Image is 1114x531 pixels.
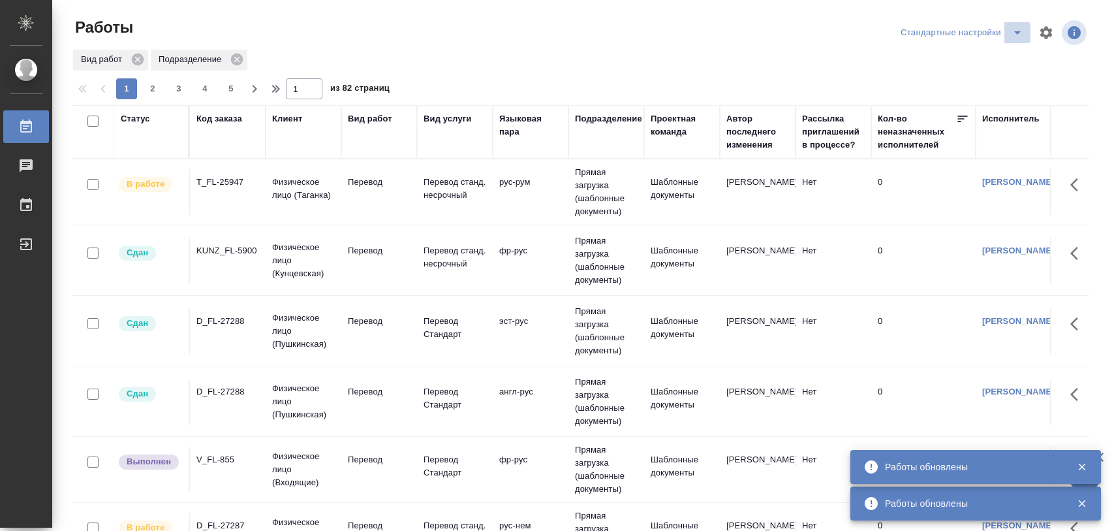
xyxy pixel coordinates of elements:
[493,379,568,425] td: англ-рус
[802,112,865,152] div: Рассылка приглашений в процессе?
[568,298,644,364] td: Прямая загрузка (шаблонные документы)
[982,246,1055,255] a: [PERSON_NAME]
[348,385,410,398] p: Перевод
[1068,461,1095,473] button: Закрыть
[348,244,410,257] p: Перевод
[568,369,644,434] td: Прямая загрузка (шаблонные документы)
[127,246,148,259] p: Сдан
[117,385,182,403] div: Менеджер проверил работу исполнителя, передает ее на следующий этап
[568,228,644,293] td: Прямая загрузка (шаблонные документы)
[194,82,215,95] span: 4
[493,308,568,354] td: эст-рус
[121,112,150,125] div: Статус
[424,315,486,341] p: Перевод Стандарт
[796,169,871,215] td: Нет
[644,447,720,492] td: Шаблонные документы
[272,176,335,202] p: Физическое лицо (Таганка)
[568,437,644,502] td: Прямая загрузка (шаблонные документы)
[272,312,335,351] p: Физическое лицо (Пушкинская)
[871,379,976,425] td: 0
[982,177,1055,187] a: [PERSON_NAME]
[1068,498,1095,509] button: Закрыть
[575,112,642,125] div: Подразделение
[644,169,720,215] td: Шаблонные документы
[196,385,259,398] div: D_FL-27288
[878,112,956,152] div: Кол-во неназначенных исполнителей
[644,308,720,354] td: Шаблонные документы
[897,22,1030,43] div: split button
[194,78,215,99] button: 4
[348,453,410,466] p: Перевод
[1062,238,1094,269] button: Здесь прячутся важные кнопки
[424,453,486,479] p: Перевод Стандарт
[168,78,189,99] button: 3
[127,387,148,400] p: Сдан
[568,159,644,225] td: Прямая загрузка (шаблонные документы)
[348,112,392,125] div: Вид работ
[117,453,182,471] div: Исполнитель завершил работу
[196,112,242,125] div: Код заказа
[644,379,720,425] td: Шаблонные документы
[142,78,163,99] button: 2
[885,497,1057,510] div: Работы обновлены
[982,521,1055,530] a: [PERSON_NAME]
[796,379,871,425] td: Нет
[127,317,148,330] p: Сдан
[272,241,335,280] p: Физическое лицо (Кунцевская)
[330,80,390,99] span: из 82 страниц
[871,169,976,215] td: 0
[726,112,789,152] div: Автор последнего изменения
[196,315,259,328] div: D_FL-27288
[72,17,133,38] span: Работы
[424,385,486,411] p: Перевод Стандарт
[272,112,302,125] div: Клиент
[720,238,796,283] td: [PERSON_NAME]
[871,238,976,283] td: 0
[1030,17,1062,48] span: Настроить таблицу
[159,53,226,66] p: Подразделение
[796,308,871,354] td: Нет
[796,447,871,492] td: Нет
[73,50,148,71] div: Вид работ
[1062,169,1094,201] button: Здесь прячутся важные кнопки
[982,112,1040,125] div: Исполнитель
[272,450,335,489] p: Физическое лицо (Входящие)
[720,447,796,492] td: [PERSON_NAME]
[117,315,182,332] div: Менеджер проверил работу исполнителя, передает ее на следующий этап
[644,238,720,283] td: Шаблонные документы
[168,82,189,95] span: 3
[493,169,568,215] td: рус-рум
[982,387,1055,396] a: [PERSON_NAME]
[871,308,976,354] td: 0
[1062,20,1089,45] span: Посмотреть информацию
[1062,308,1094,340] button: Здесь прячутся важные кнопки
[1062,447,1094,478] button: Здесь прячутся важные кнопки
[651,112,713,138] div: Проектная команда
[796,238,871,283] td: Нет
[196,244,259,257] div: KUNZ_FL-5900
[117,176,182,193] div: Исполнитель выполняет работу
[871,447,976,492] td: 0
[424,244,486,270] p: Перевод станд. несрочный
[221,78,241,99] button: 5
[272,382,335,421] p: Физическое лицо (Пушкинская)
[196,176,259,189] div: T_FL-25947
[982,316,1055,326] a: [PERSON_NAME]
[117,244,182,262] div: Менеджер проверил работу исполнителя, передает ее на следующий этап
[424,112,472,125] div: Вид услуги
[424,176,486,202] p: Перевод станд. несрочный
[127,178,164,191] p: В работе
[348,176,410,189] p: Перевод
[196,453,259,466] div: V_FL-855
[720,169,796,215] td: [PERSON_NAME]
[1062,379,1094,410] button: Здесь прячутся важные кнопки
[348,315,410,328] p: Перевод
[493,447,568,492] td: фр-рус
[499,112,562,138] div: Языковая пара
[720,308,796,354] td: [PERSON_NAME]
[142,82,163,95] span: 2
[221,82,241,95] span: 5
[81,53,127,66] p: Вид работ
[493,238,568,283] td: фр-рус
[151,50,247,71] div: Подразделение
